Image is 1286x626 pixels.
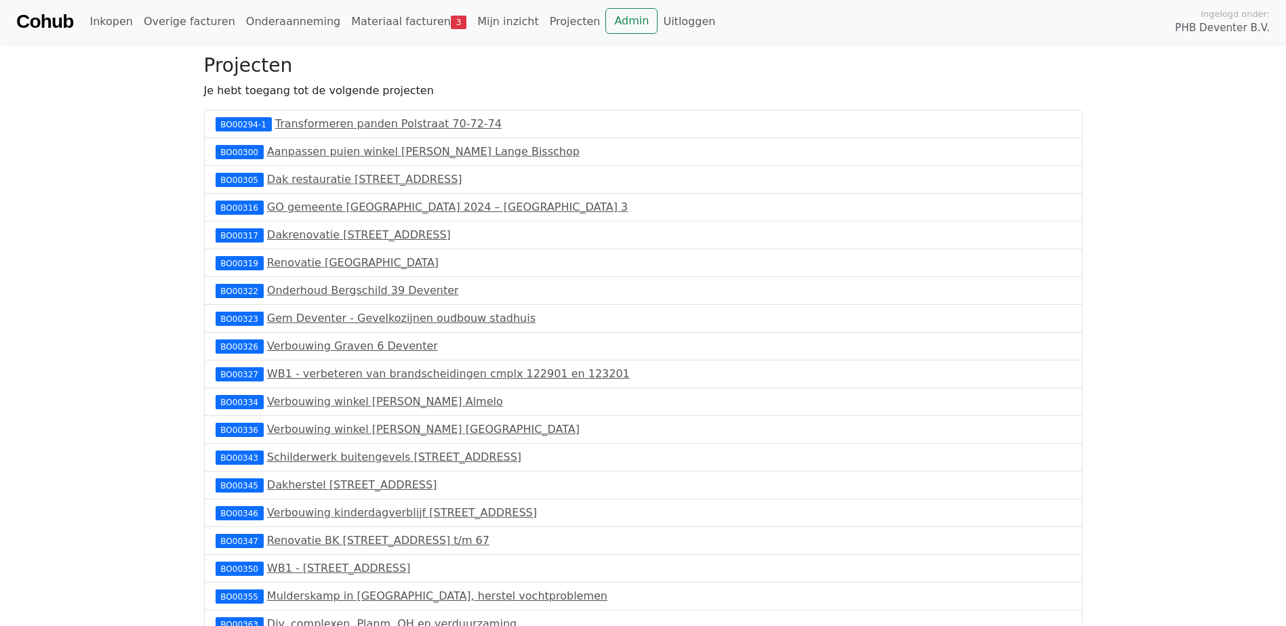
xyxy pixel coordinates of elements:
a: Mulderskamp in [GEOGRAPHIC_DATA], herstel vochtproblemen [267,589,607,602]
a: Renovatie BK [STREET_ADDRESS] t/m 67 [267,534,489,547]
p: Je hebt toegang tot de volgende projecten [204,83,1083,99]
a: Verbouwing winkel [PERSON_NAME] [GEOGRAPHIC_DATA] [267,423,580,436]
div: BO00294-1 [216,117,272,131]
a: Verbouwing Graven 6 Deventer [267,339,438,352]
a: WB1 - [STREET_ADDRESS] [267,562,411,575]
a: Dak restauratie [STREET_ADDRESS] [267,173,462,186]
span: PHB Deventer B.V. [1175,20,1270,36]
div: BO00350 [216,562,264,575]
div: BO00317 [216,228,264,242]
a: Uitloggen [658,8,721,35]
div: BO00334 [216,395,264,409]
div: BO00323 [216,312,264,325]
div: BO00316 [216,201,264,214]
div: BO00322 [216,284,264,297]
div: BO00345 [216,478,264,492]
a: Cohub [16,5,73,38]
a: Renovatie [GEOGRAPHIC_DATA] [267,256,439,269]
div: BO00343 [216,451,264,464]
span: Ingelogd onder: [1201,7,1270,20]
div: BO00319 [216,256,264,270]
span: 3 [451,16,466,29]
a: Onderhoud Bergschild 39 Deventer [267,284,459,297]
a: Transformeren panden Polstraat 70-72-74 [275,117,502,130]
div: BO00347 [216,534,264,547]
a: Materiaal facturen3 [346,8,472,35]
div: BO00326 [216,339,264,353]
div: BO00346 [216,506,264,520]
a: Mijn inzicht [472,8,544,35]
div: BO00336 [216,423,264,436]
a: WB1 - verbeteren van brandscheidingen cmplx 122901 en 123201 [267,367,630,380]
div: BO00327 [216,367,264,381]
a: Schilderwerk buitengevels [STREET_ADDRESS] [267,451,521,463]
div: BO00305 [216,173,264,186]
a: Dakrenovatie [STREET_ADDRESS] [267,228,451,241]
a: Gem Deventer - Gevelkozijnen oudbouw stadhuis [267,312,536,325]
a: Dakherstel [STREET_ADDRESS] [267,478,437,491]
a: Inkopen [84,8,138,35]
h3: Projecten [204,54,1083,77]
a: Projecten [544,8,606,35]
a: Aanpassen puien winkel [PERSON_NAME] Lange Bisschop [267,145,580,158]
a: Onderaanneming [241,8,346,35]
a: Verbouwing kinderdagverblijf [STREET_ADDRESS] [267,506,537,519]
a: Overige facturen [138,8,241,35]
a: Verbouwing winkel [PERSON_NAME] Almelo [267,395,503,408]
a: Admin [605,8,658,34]
div: BO00300 [216,145,264,159]
div: BO00355 [216,589,264,603]
a: GO gemeente [GEOGRAPHIC_DATA] 2024 – [GEOGRAPHIC_DATA] 3 [267,201,628,213]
